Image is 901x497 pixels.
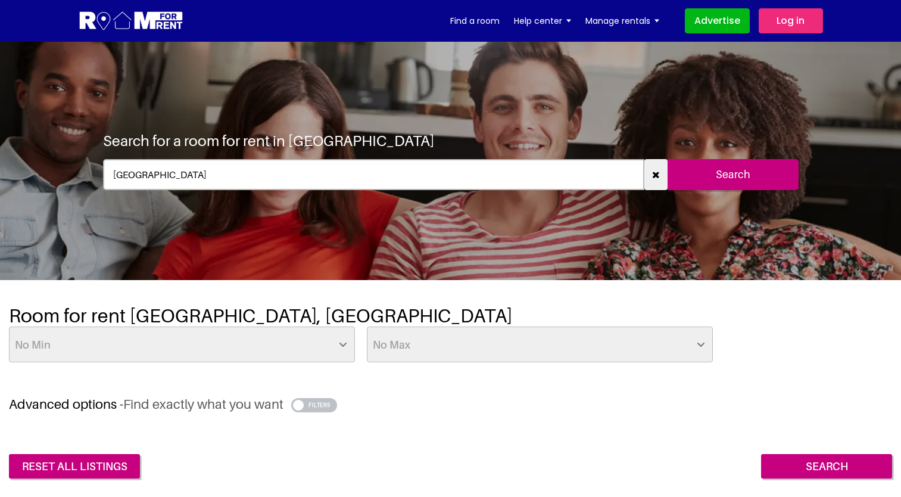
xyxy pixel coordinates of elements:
a: Help center [514,12,571,30]
a: Manage rentals [585,12,659,30]
a: Log in [759,8,823,33]
h1: Search for a room for rent in [GEOGRAPHIC_DATA] [103,132,434,150]
input: Where do you want to live. Search by town or postcode [103,159,644,190]
a: Find a room [450,12,500,30]
h2: Room for rent [GEOGRAPHIC_DATA], [GEOGRAPHIC_DATA] [9,304,892,327]
input: Search [761,454,892,479]
input: Search [668,159,799,190]
a: Advertise [685,8,750,33]
img: Logo for Room for Rent, featuring a welcoming design with a house icon and modern typography [79,10,184,32]
h3: Advanced options - [9,396,892,412]
span: Find exactly what you want [123,396,283,412]
a: reset all listings [9,454,140,479]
